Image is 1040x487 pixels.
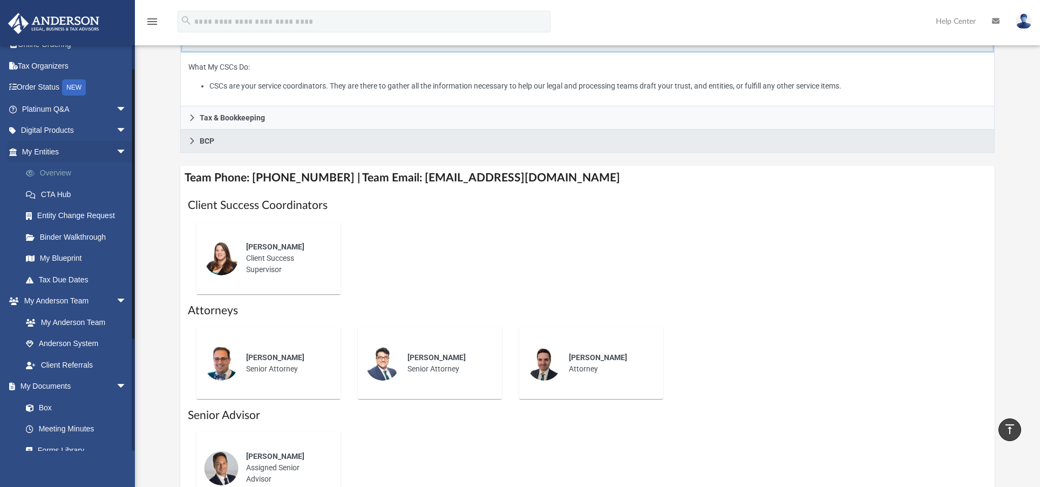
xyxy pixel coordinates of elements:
a: vertical_align_top [998,418,1021,441]
a: Digital Productsarrow_drop_down [8,120,143,141]
li: CSCs are your service coordinators. They are there to gather all the information necessary to hel... [209,79,987,93]
a: Box [15,397,132,418]
h4: Team Phone: [PHONE_NUMBER] | Team Email: [EMAIL_ADDRESS][DOMAIN_NAME] [180,166,995,190]
img: thumbnail [204,451,239,485]
div: Attorney [561,344,656,382]
a: Forms Library [15,439,132,461]
span: [PERSON_NAME] [246,242,304,251]
img: thumbnail [365,346,400,381]
span: [PERSON_NAME] [407,353,466,362]
span: arrow_drop_down [116,98,138,120]
a: Tax Organizers [8,55,143,77]
a: Entity Change Request [15,205,143,227]
a: Meeting Minutes [15,418,138,440]
a: My Blueprint [15,248,138,269]
span: [PERSON_NAME] [569,353,627,362]
a: Overview [15,163,143,184]
span: arrow_drop_down [116,290,138,313]
a: CTA Hub [15,184,143,205]
a: Binder Walkthrough [15,226,143,248]
span: [PERSON_NAME] [246,353,304,362]
a: My Documentsarrow_drop_down [8,376,138,397]
img: thumbnail [204,241,239,275]
div: Client Success Coordinators [180,53,995,106]
a: My Anderson Team [15,312,132,333]
span: arrow_drop_down [116,141,138,163]
a: Platinum Q&Aarrow_drop_down [8,98,143,120]
p: What My CSCs Do: [188,60,987,93]
img: User Pic [1016,13,1032,29]
a: Client Referrals [15,354,138,376]
span: arrow_drop_down [116,120,138,142]
img: thumbnail [204,346,239,381]
span: arrow_drop_down [116,376,138,398]
div: Client Success Supervisor [239,234,333,283]
a: My Anderson Teamarrow_drop_down [8,290,138,312]
img: Anderson Advisors Platinum Portal [5,13,103,34]
i: menu [146,15,159,28]
i: search [180,15,192,26]
a: Tax Due Dates [15,269,143,290]
a: My Entitiesarrow_drop_down [8,141,143,163]
span: Tax & Bookkeeping [200,114,265,121]
div: NEW [62,79,86,96]
span: BCP [200,137,214,145]
div: Senior Attorney [239,344,333,382]
img: thumbnail [527,346,561,381]
span: [PERSON_NAME] [246,452,304,461]
a: BCP [180,130,995,153]
h1: Senior Advisor [188,408,987,423]
a: Order StatusNEW [8,77,143,99]
h1: Attorneys [188,303,987,319]
a: Anderson System [15,333,138,355]
div: Senior Attorney [400,344,494,382]
i: vertical_align_top [1003,423,1016,436]
a: Tax & Bookkeeping [180,106,995,130]
a: menu [146,21,159,28]
h1: Client Success Coordinators [188,198,987,213]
